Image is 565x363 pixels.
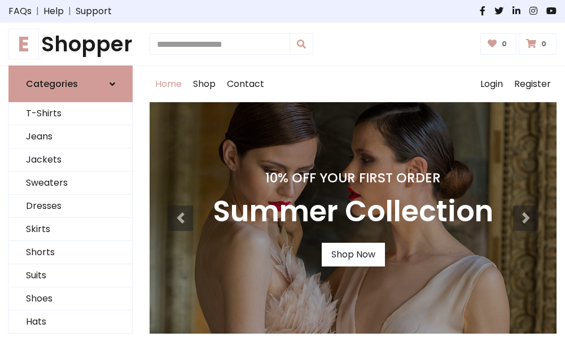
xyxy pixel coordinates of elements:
a: EShopper [8,32,133,56]
a: Hats [9,310,132,334]
span: E [8,29,39,59]
a: Login [475,66,509,102]
a: Jackets [9,148,132,172]
a: Register [509,66,557,102]
h1: Shopper [8,32,133,56]
h4: 10% Off Your First Order [213,170,493,186]
a: Contact [221,66,270,102]
a: 0 [480,33,517,55]
a: Help [43,5,64,18]
a: Home [150,66,187,102]
h3: Summer Collection [213,195,493,229]
a: Shorts [9,241,132,264]
a: Suits [9,264,132,287]
a: Shoes [9,287,132,310]
span: 0 [538,39,549,49]
a: FAQs [8,5,32,18]
a: Dresses [9,195,132,218]
a: Sweaters [9,172,132,195]
a: Jeans [9,125,132,148]
a: Shop [187,66,221,102]
h6: Categories [26,78,78,89]
a: Categories [8,65,133,102]
a: Shop Now [322,243,385,266]
span: | [64,5,76,18]
span: | [32,5,43,18]
span: 0 [499,39,510,49]
a: Support [76,5,112,18]
a: Skirts [9,218,132,241]
a: 0 [519,33,557,55]
a: T-Shirts [9,102,132,125]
